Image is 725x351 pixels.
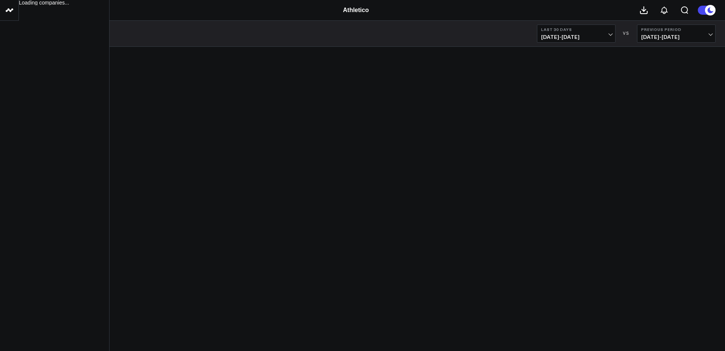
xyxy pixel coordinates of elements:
[343,7,369,13] a: Athletico
[637,25,716,43] button: Previous Period[DATE]-[DATE]
[641,27,711,32] b: Previous Period
[619,31,633,36] div: VS
[641,34,711,40] span: [DATE] - [DATE]
[541,34,611,40] span: [DATE] - [DATE]
[541,27,611,32] b: Last 30 Days
[537,25,615,43] button: Last 30 Days[DATE]-[DATE]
